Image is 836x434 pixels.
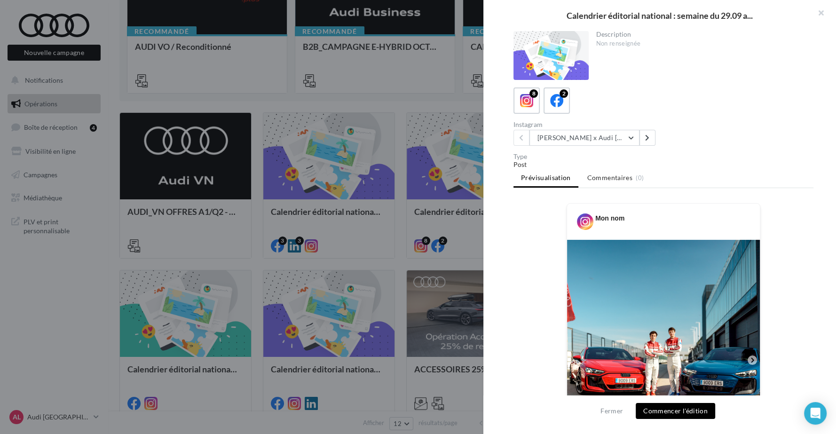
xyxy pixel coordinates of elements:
div: Type [513,153,813,160]
div: Instagram [513,121,660,128]
div: Non renseignée [596,39,806,48]
span: (0) [636,174,644,181]
button: Commencer l'édition [636,403,715,419]
div: Post [513,160,813,169]
div: Mon nom [595,213,624,223]
div: 8 [529,89,538,98]
button: Fermer [597,405,627,417]
div: Open Intercom Messenger [804,402,827,425]
div: Description [596,31,806,38]
div: 2 [560,89,568,98]
span: Calendrier éditorial national : semaine du 29.09 a... [567,11,753,20]
span: Commentaires [587,173,632,182]
button: [PERSON_NAME] x Audi [GEOGRAPHIC_DATA] ???????? [529,130,639,146]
